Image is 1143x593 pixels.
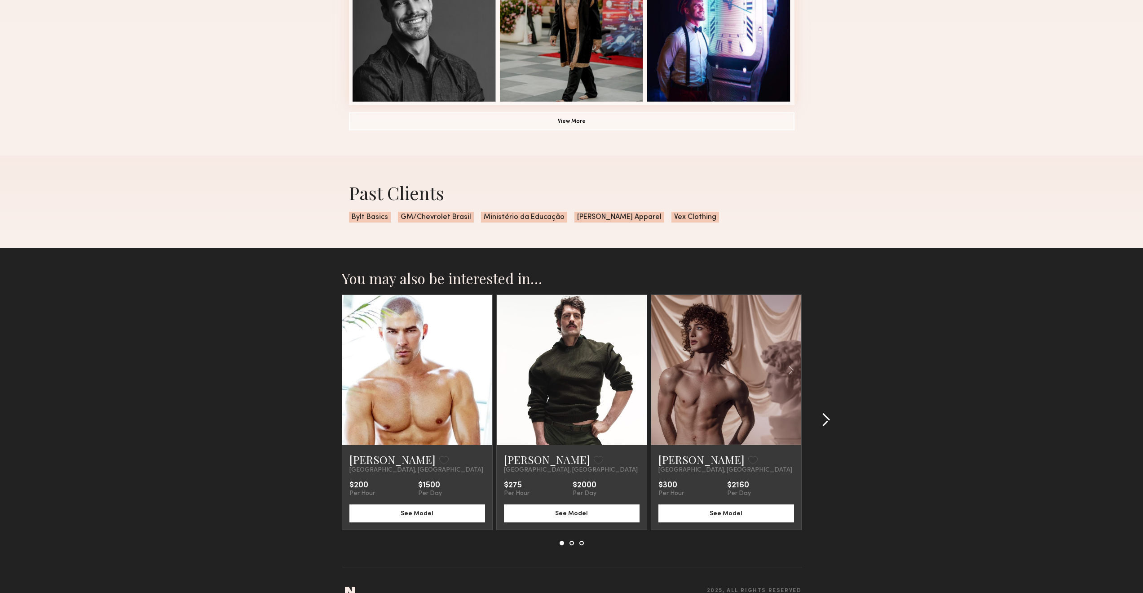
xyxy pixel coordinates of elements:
button: See Model [658,504,794,522]
div: Per Day [418,490,442,497]
a: [PERSON_NAME] [349,452,436,467]
div: $1500 [418,481,442,490]
a: See Model [658,509,794,517]
div: Per Hour [504,490,530,497]
div: Per Day [573,490,596,497]
div: $200 [349,481,375,490]
div: $2160 [727,481,751,490]
a: [PERSON_NAME] [504,452,590,467]
span: [GEOGRAPHIC_DATA], [GEOGRAPHIC_DATA] [349,467,483,474]
div: $2000 [573,481,596,490]
div: Per Hour [658,490,684,497]
div: Per Day [727,490,751,497]
div: $275 [504,481,530,490]
span: GM/Chevrolet Brasil [398,212,474,223]
div: Per Hour [349,490,375,497]
div: $300 [658,481,684,490]
button: See Model [504,504,640,522]
a: See Model [349,509,485,517]
a: [PERSON_NAME] [658,452,745,467]
span: Vex Clothing [671,212,719,223]
span: [GEOGRAPHIC_DATA], [GEOGRAPHIC_DATA] [504,467,638,474]
span: [PERSON_NAME] Apparel [574,212,664,223]
span: Bylt Basics [349,212,391,223]
span: Ministério da Educação [481,212,567,223]
h2: You may also be interested in… [342,269,802,287]
span: [GEOGRAPHIC_DATA], [GEOGRAPHIC_DATA] [658,467,792,474]
button: View More [349,112,794,130]
button: See Model [349,504,485,522]
a: See Model [504,509,640,517]
div: Past Clients [349,181,794,205]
